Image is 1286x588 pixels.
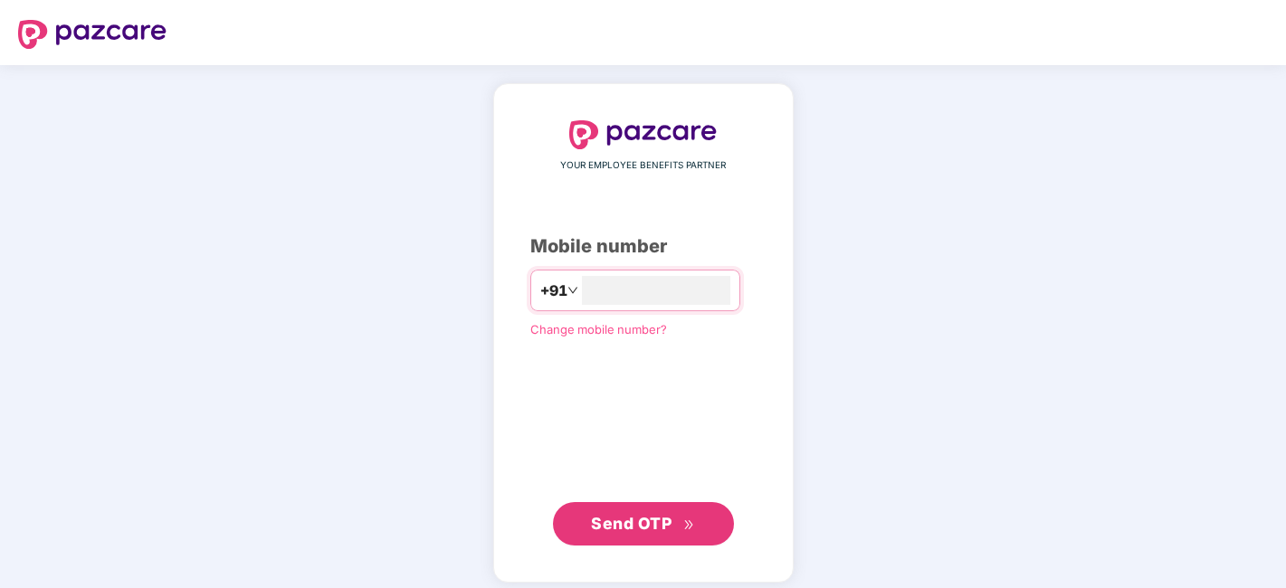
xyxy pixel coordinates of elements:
span: Send OTP [591,514,672,533]
a: Change mobile number? [530,322,667,337]
span: YOUR EMPLOYEE BENEFITS PARTNER [560,158,726,173]
button: Send OTPdouble-right [553,502,734,545]
img: logo [569,120,718,149]
span: down [567,285,578,296]
span: +91 [540,280,567,302]
img: logo [18,20,167,49]
div: Mobile number [530,232,757,261]
span: double-right [683,519,695,531]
